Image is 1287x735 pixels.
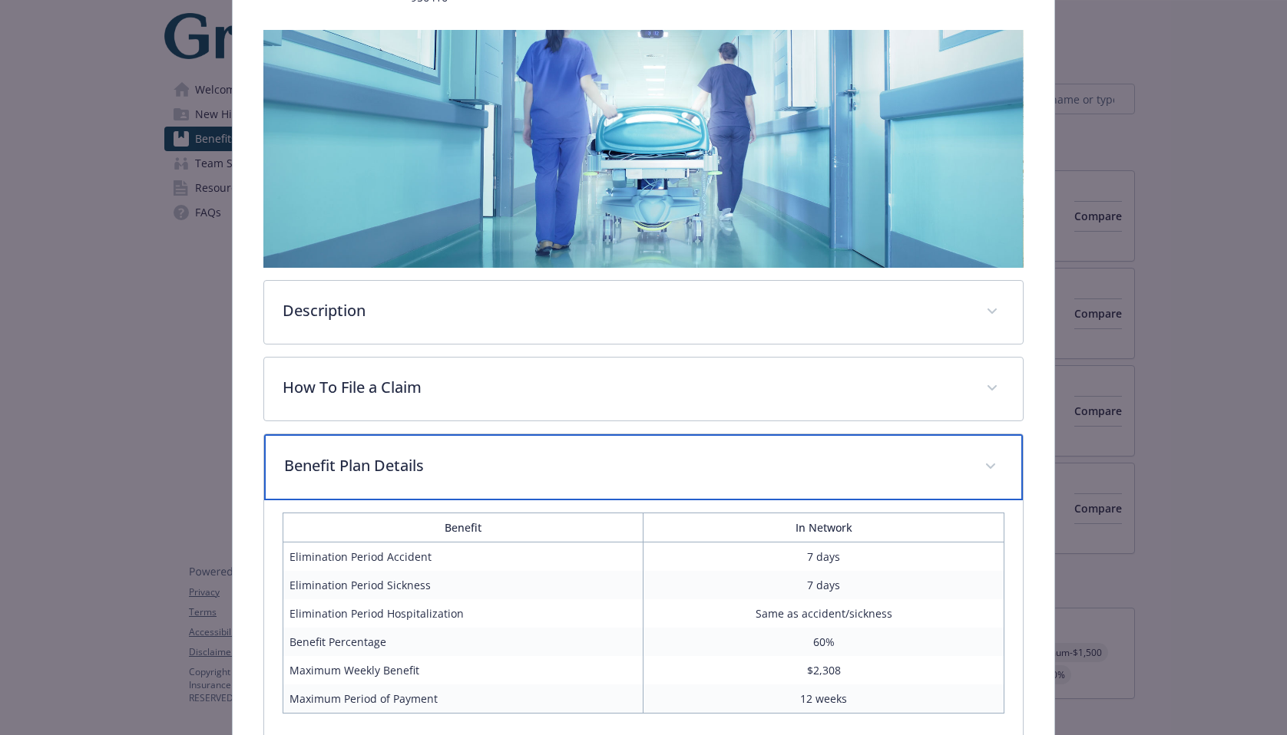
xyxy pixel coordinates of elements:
[283,684,643,714] td: Maximum Period of Payment
[643,684,1004,714] td: 12 weeks
[283,376,968,399] p: How To File a Claim
[264,281,1024,344] div: Description
[283,542,643,571] td: Elimination Period Accident
[643,542,1004,571] td: 7 days
[264,434,1024,500] div: Benefit Plan Details
[643,599,1004,628] td: Same as accident/sickness
[283,513,643,542] th: Benefit
[643,513,1004,542] th: In Network
[643,656,1004,684] td: $2,308
[284,454,967,477] p: Benefit Plan Details
[643,628,1004,656] td: 60%
[283,571,643,599] td: Elimination Period Sickness
[283,628,643,656] td: Benefit Percentage
[264,358,1024,420] div: How To File a Claim
[283,599,643,628] td: Elimination Period Hospitalization
[283,299,968,322] p: Description
[263,30,1024,268] img: banner
[643,571,1004,599] td: 7 days
[283,656,643,684] td: Maximum Weekly Benefit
